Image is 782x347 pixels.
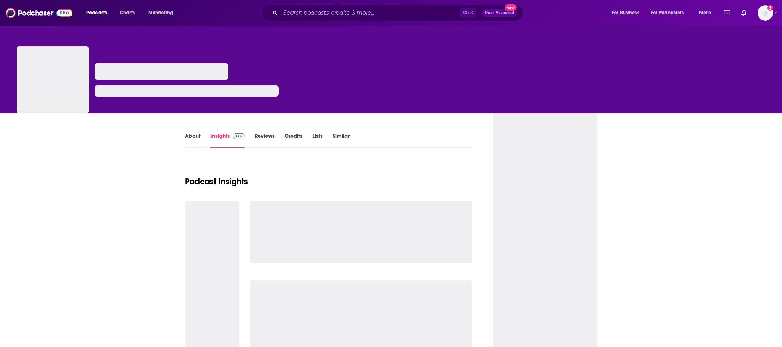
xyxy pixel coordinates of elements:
[81,7,116,18] button: open menu
[738,7,749,19] a: Show notifications dropdown
[460,8,476,17] span: Ctrl K
[699,8,711,18] span: More
[86,8,107,18] span: Podcasts
[210,132,245,148] a: InsightsPodchaser Pro
[758,5,773,21] button: Show profile menu
[6,6,72,20] img: Podchaser - Follow, Share and Rate Podcasts
[143,7,182,18] button: open menu
[482,9,517,17] button: Open AdvancedNew
[284,132,303,148] a: Credits
[651,8,684,18] span: For Podcasters
[185,132,201,148] a: About
[505,4,517,11] span: New
[120,8,135,18] span: Charts
[612,8,639,18] span: For Business
[255,132,275,148] a: Reviews
[485,11,514,15] span: Open Advanced
[758,5,773,21] img: User Profile
[646,7,694,18] button: open menu
[268,5,530,21] div: Search podcasts, credits, & more...
[233,133,245,139] img: Podchaser Pro
[185,176,248,187] h1: Podcast Insights
[758,5,773,21] span: Logged in as Ashley_Beenen
[333,132,350,148] a: Similar
[115,7,139,18] a: Charts
[280,7,460,18] input: Search podcasts, credits, & more...
[767,5,773,11] svg: Add a profile image
[607,7,648,18] button: open menu
[694,7,720,18] button: open menu
[148,8,173,18] span: Monitoring
[721,7,733,19] a: Show notifications dropdown
[312,132,323,148] a: Lists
